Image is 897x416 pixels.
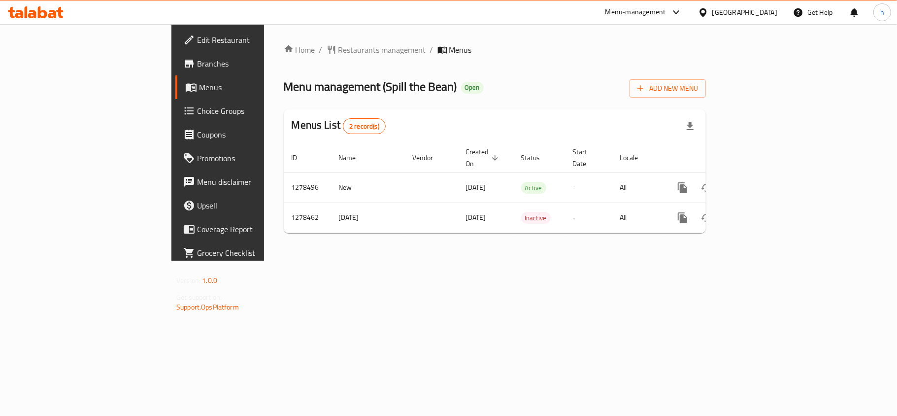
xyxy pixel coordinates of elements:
a: Promotions [175,146,321,170]
span: Version: [176,274,200,287]
table: enhanced table [284,143,773,233]
span: Open [461,83,484,92]
td: New [331,173,405,203]
div: Export file [678,114,702,138]
span: Get support on: [176,291,222,304]
a: Coupons [175,123,321,146]
th: Actions [663,143,773,173]
button: more [671,176,695,200]
span: Name [339,152,369,164]
nav: breadcrumb [284,44,706,56]
a: Menus [175,75,321,99]
td: - [565,173,612,203]
a: Upsell [175,194,321,217]
h2: Menus List [292,118,386,134]
span: Choice Groups [197,105,313,117]
span: Add New Menu [637,82,698,95]
span: Active [521,182,546,194]
span: Vendor [413,152,446,164]
span: Branches [197,58,313,69]
span: Created On [466,146,501,170]
span: Status [521,152,553,164]
td: - [565,203,612,233]
a: Grocery Checklist [175,241,321,265]
a: Restaurants management [327,44,426,56]
button: Change Status [695,206,718,230]
button: Add New Menu [630,79,706,98]
span: Grocery Checklist [197,247,313,259]
td: All [612,203,663,233]
span: h [880,7,884,18]
span: Coupons [197,129,313,140]
a: Branches [175,52,321,75]
span: [DATE] [466,181,486,194]
a: Edit Restaurant [175,28,321,52]
div: [GEOGRAPHIC_DATA] [712,7,777,18]
span: Upsell [197,200,313,211]
td: All [612,173,663,203]
div: Total records count [343,118,386,134]
a: Coverage Report [175,217,321,241]
span: Inactive [521,212,551,224]
span: ID [292,152,310,164]
li: / [430,44,433,56]
td: [DATE] [331,203,405,233]
div: Menu-management [605,6,666,18]
span: Menus [449,44,472,56]
span: Menus [199,81,313,93]
span: 2 record(s) [343,122,385,131]
span: Promotions [197,152,313,164]
button: more [671,206,695,230]
span: Menu management ( Spill the Bean ) [284,75,457,98]
span: Locale [620,152,651,164]
span: Menu disclaimer [197,176,313,188]
button: Change Status [695,176,718,200]
div: Open [461,82,484,94]
span: Coverage Report [197,223,313,235]
a: Support.OpsPlatform [176,301,239,313]
a: Menu disclaimer [175,170,321,194]
span: Edit Restaurant [197,34,313,46]
span: Start Date [573,146,600,170]
span: Restaurants management [338,44,426,56]
span: 1.0.0 [202,274,217,287]
span: [DATE] [466,211,486,224]
a: Choice Groups [175,99,321,123]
